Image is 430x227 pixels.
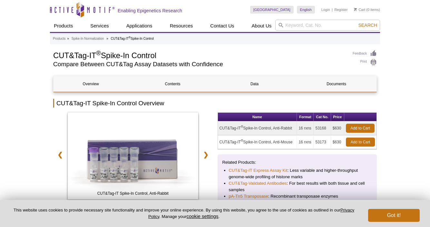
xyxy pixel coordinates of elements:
[368,209,420,222] button: Got it!
[69,190,197,197] span: CUT&Tag-IT Spike-In Control, Anti-Rabbit
[53,147,67,162] a: ❮
[53,61,346,67] h2: Compare Between CUT&Tag Assay Datasets with Confidence
[111,37,154,40] li: CUT&Tag-IT Spike-In Control
[72,36,104,42] a: Spike-In Normalization
[229,193,366,200] li: : Recombinant transposase enzymes
[135,76,210,92] a: Contents
[332,6,333,14] li: |
[118,8,182,14] h2: Enabling Epigenetics Research
[297,135,314,149] td: 16 rxns
[354,8,357,11] img: Your Cart
[346,138,375,147] a: Add to Cart
[331,113,344,121] th: Price
[50,20,77,32] a: Products
[106,37,108,40] li: »
[229,180,287,187] a: CUT&Tag-Validated Antibodies
[148,208,354,219] a: Privacy Policy
[321,7,330,12] a: Login
[54,76,128,92] a: Overview
[314,113,331,121] th: Cat No.
[297,6,315,14] a: English
[229,167,288,174] a: CUT&Tag-IT Express Assay Kit
[68,112,198,201] a: CUT&Tag-IT Spike-In Control, Anti-Mouse
[353,59,377,66] a: Print
[53,99,377,108] h2: CUT&Tag-IT Spike-In Control Overview
[299,76,374,92] a: Documents
[354,7,365,12] a: Cart
[222,159,372,166] p: Related Products:
[166,20,197,32] a: Resources
[186,213,218,219] button: cookie settings
[248,20,276,32] a: About Us
[129,36,131,39] sup: ®
[217,76,292,92] a: Data
[331,121,344,135] td: $630
[241,125,243,129] sup: ®
[334,7,347,12] a: Register
[10,207,357,220] p: This website uses cookies to provide necessary site functionality and improve your online experie...
[86,20,113,32] a: Services
[358,23,377,28] span: Search
[314,121,331,135] td: 53168
[218,121,297,135] td: CUT&Tag-IT Spike-In Control, Anti-Rabbit
[229,193,268,200] a: pA-Tn5 Transposase
[206,20,238,32] a: Contact Us
[218,113,297,121] th: Name
[297,121,314,135] td: 16 rxns
[96,49,101,57] sup: ®
[218,135,297,149] td: CUT&Tag-IT Spike-In Control, Anti-Mouse
[229,180,366,193] li: : For best results with both tissue and cell samples
[354,6,380,14] li: (0 items)
[357,22,379,28] button: Search
[53,50,346,60] h1: CUT&Tag-IT Spike-In Control
[353,50,377,57] a: Feedback
[122,20,156,32] a: Applications
[275,20,380,31] input: Keyword, Cat. No.
[53,36,65,42] a: Products
[229,167,366,180] li: : Less variable and higher-throughput genome-wide profiling of histone marks
[346,124,375,133] a: Add to Cart
[250,6,294,14] a: [GEOGRAPHIC_DATA]
[68,112,198,200] img: CUT&Tag-IT Spike-In Control, Anti-Rabbit
[67,37,69,40] li: »
[199,147,213,162] a: ❯
[297,113,314,121] th: Format
[241,139,243,142] sup: ®
[331,135,344,149] td: $630
[314,135,331,149] td: 53173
